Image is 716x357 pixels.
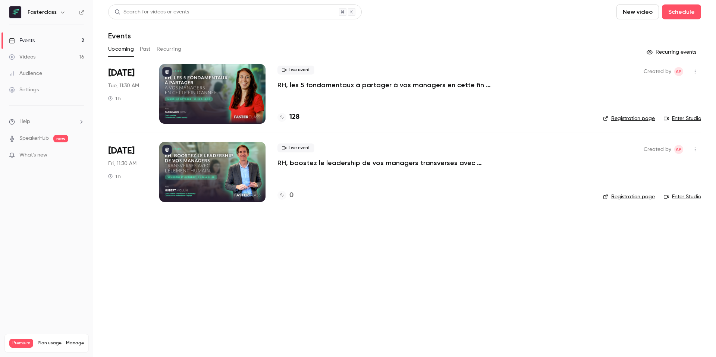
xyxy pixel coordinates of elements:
[140,43,151,55] button: Past
[289,190,293,200] h4: 0
[108,160,136,167] span: Fri, 11:30 AM
[108,43,134,55] button: Upcoming
[277,158,501,167] a: RH, boostez le leadership de vos managers transverses avec l’Élement Humain.
[53,135,68,142] span: new
[9,339,33,348] span: Premium
[19,151,47,159] span: What's new
[28,9,57,16] h6: Fasterclass
[676,67,682,76] span: AP
[75,152,84,159] iframe: Noticeable Trigger
[108,95,121,101] div: 1 h
[108,31,131,40] h1: Events
[277,112,299,122] a: 128
[674,145,683,154] span: Amory Panné
[19,135,49,142] a: SpeakerHub
[19,118,30,126] span: Help
[108,64,147,124] div: Oct 7 Tue, 11:30 AM (Europe/Paris)
[674,67,683,76] span: Amory Panné
[277,66,314,75] span: Live event
[9,86,39,94] div: Settings
[644,67,671,76] span: Created by
[9,37,35,44] div: Events
[108,82,139,89] span: Tue, 11:30 AM
[277,190,293,200] a: 0
[664,193,701,200] a: Enter Studio
[644,145,671,154] span: Created by
[9,118,84,126] li: help-dropdown-opener
[38,340,62,346] span: Plan usage
[616,4,659,19] button: New video
[108,173,121,179] div: 1 h
[603,115,655,122] a: Registration page
[277,143,314,152] span: Live event
[114,8,189,16] div: Search for videos or events
[277,80,501,89] a: RH, les 5 fondamentaux à partager à vos managers en cette fin d’année.
[676,145,682,154] span: AP
[289,112,299,122] h4: 128
[9,70,42,77] div: Audience
[603,193,655,200] a: Registration page
[662,4,701,19] button: Schedule
[643,46,701,58] button: Recurring events
[108,142,147,202] div: Oct 17 Fri, 11:30 AM (Europe/Paris)
[157,43,182,55] button: Recurring
[9,53,35,61] div: Videos
[9,6,21,18] img: Fasterclass
[664,115,701,122] a: Enter Studio
[108,67,135,79] span: [DATE]
[66,340,84,346] a: Manage
[108,145,135,157] span: [DATE]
